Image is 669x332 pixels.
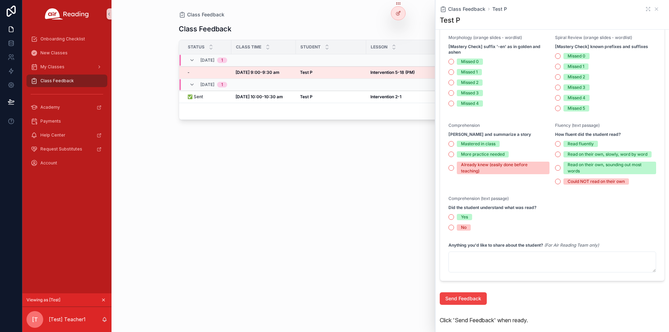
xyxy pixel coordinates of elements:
[448,205,537,210] strong: Did the student understand what was read?
[568,53,585,59] div: Missed 0
[568,141,594,147] div: Read fluently
[40,146,82,152] span: Request Substitutes
[40,36,85,42] span: Onboarding Checklist
[461,69,478,75] div: Missed 1
[179,11,224,18] a: Class Feedback
[568,151,647,157] div: Read on their own, slowly, word by word
[40,78,74,84] span: Class Feedback
[568,95,585,101] div: Missed 4
[448,196,509,201] span: Comprehension (text passage)
[236,94,283,99] strong: [DATE] 10:00-10:30 am
[300,70,313,75] strong: Test P
[568,162,652,174] div: Read on their own, sounding out most words
[370,70,415,75] strong: Intervention 5-18 (PM)
[49,316,85,323] p: [Test] Teacher1
[568,63,584,70] div: Missed 1
[440,316,528,324] span: Click 'Send Feedback' when ready.
[544,242,599,248] em: (For Air Reading Team only)
[40,118,61,124] span: Payments
[40,105,60,110] span: Academy
[568,105,585,111] div: Missed 5
[187,70,190,75] span: -
[568,84,585,91] div: Missed 3
[440,15,460,25] h1: Test P
[26,61,107,73] a: My Classes
[492,6,507,13] a: Test P
[26,143,107,155] a: Request Substitutes
[461,224,467,231] div: No
[188,44,205,50] span: Status
[26,101,107,114] a: Academy
[461,141,495,147] div: Mastered in class
[32,315,38,324] span: [T
[40,132,65,138] span: Help Center
[26,129,107,141] a: Help Center
[440,6,485,13] a: Class Feedback
[370,94,401,99] strong: Intervention 2-1
[179,24,231,34] h1: Class Feedback
[448,44,549,55] strong: [Mastery Check] suffix '-en' as in golden and ashen
[187,94,203,100] span: ✅ Sent
[236,70,292,75] a: [DATE] 9:00-9:30 am
[448,132,531,137] strong: [PERSON_NAME] and summarize a story
[221,82,223,87] div: 1
[26,47,107,59] a: New Classes
[555,132,621,137] strong: How fluent did the student read?
[370,70,456,75] a: Intervention 5-18 (PM)
[568,74,585,80] div: Missed 2
[371,44,387,50] span: Lesson
[448,35,522,40] span: Morphology (orange slides - wordlist)
[236,94,292,100] a: [DATE] 10:00-10:30 am
[440,292,487,305] button: Send Feedback
[40,50,68,56] span: New Classes
[461,162,545,174] div: Already knew (easily done before teaching)
[461,79,478,86] div: Missed 2
[40,160,57,166] span: Account
[461,151,505,157] div: More practice needed
[26,157,107,169] a: Account
[555,35,632,40] span: Spiral Review (orange slides - wordlist)
[236,70,279,75] strong: [DATE] 9:00-9:30 am
[300,94,313,99] strong: Test P
[200,82,214,87] span: [DATE]
[555,123,600,128] span: Fluency (text passage)
[26,33,107,45] a: Onboarding Checklist
[300,70,362,75] a: Test P
[461,214,468,220] div: Yes
[22,28,111,178] div: scrollable content
[236,44,261,50] span: Class Time
[448,123,480,128] span: Comprehension
[555,44,648,49] strong: [Mastery Check] known prefixes and suffixes
[26,115,107,128] a: Payments
[26,297,60,303] span: Viewing as [Test]
[300,94,362,100] a: Test P
[45,8,89,20] img: App logo
[448,6,485,13] span: Class Feedback
[200,57,214,63] span: [DATE]
[187,94,227,100] a: ✅ Sent
[221,57,223,63] div: 1
[40,64,64,70] span: My Classes
[445,295,481,302] span: Send Feedback
[461,100,479,107] div: Missed 4
[461,59,479,65] div: Missed 0
[461,90,479,96] div: Missed 3
[187,70,227,75] a: -
[26,75,107,87] a: Class Feedback
[370,94,456,100] a: Intervention 2-1
[300,44,321,50] span: Student
[187,11,224,18] span: Class Feedback
[448,242,543,248] strong: Anything you'd like to share about the student?
[568,178,625,185] div: Could NOT read on their own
